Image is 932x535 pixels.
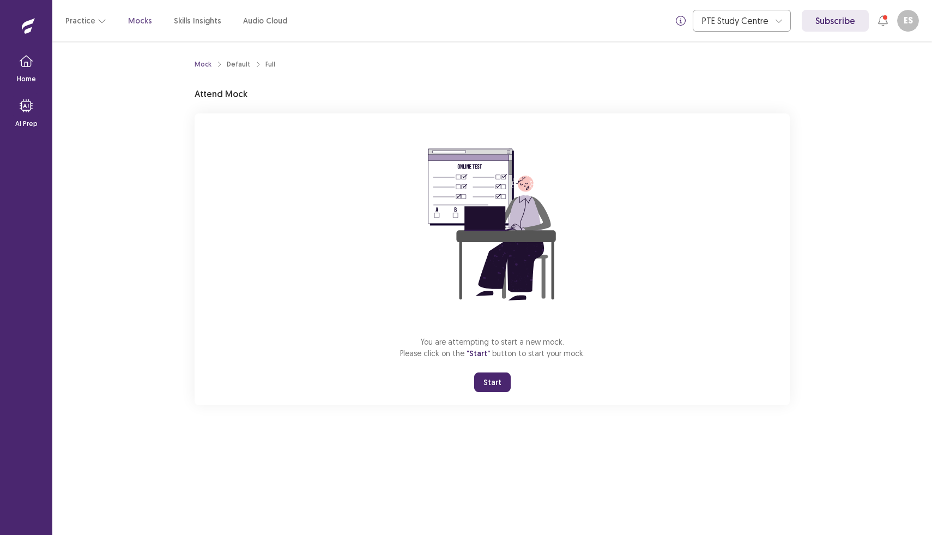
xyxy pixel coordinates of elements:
button: Practice [65,11,106,31]
img: attend-mock [394,127,590,323]
a: Mocks [128,15,152,27]
a: Mock [195,59,211,69]
div: Full [265,59,275,69]
nav: breadcrumb [195,59,275,69]
a: Audio Cloud [243,15,287,27]
button: Start [474,372,511,392]
a: Subscribe [802,10,869,32]
a: Skills Insights [174,15,221,27]
span: "Start" [467,348,490,358]
div: PTE Study Centre [702,10,770,31]
p: You are attempting to start a new mock. Please click on the button to start your mock. [400,336,585,359]
p: Home [17,74,36,84]
p: Attend Mock [195,87,247,100]
button: info [671,11,691,31]
p: AI Prep [15,119,38,129]
button: ES [897,10,919,32]
div: Default [227,59,250,69]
